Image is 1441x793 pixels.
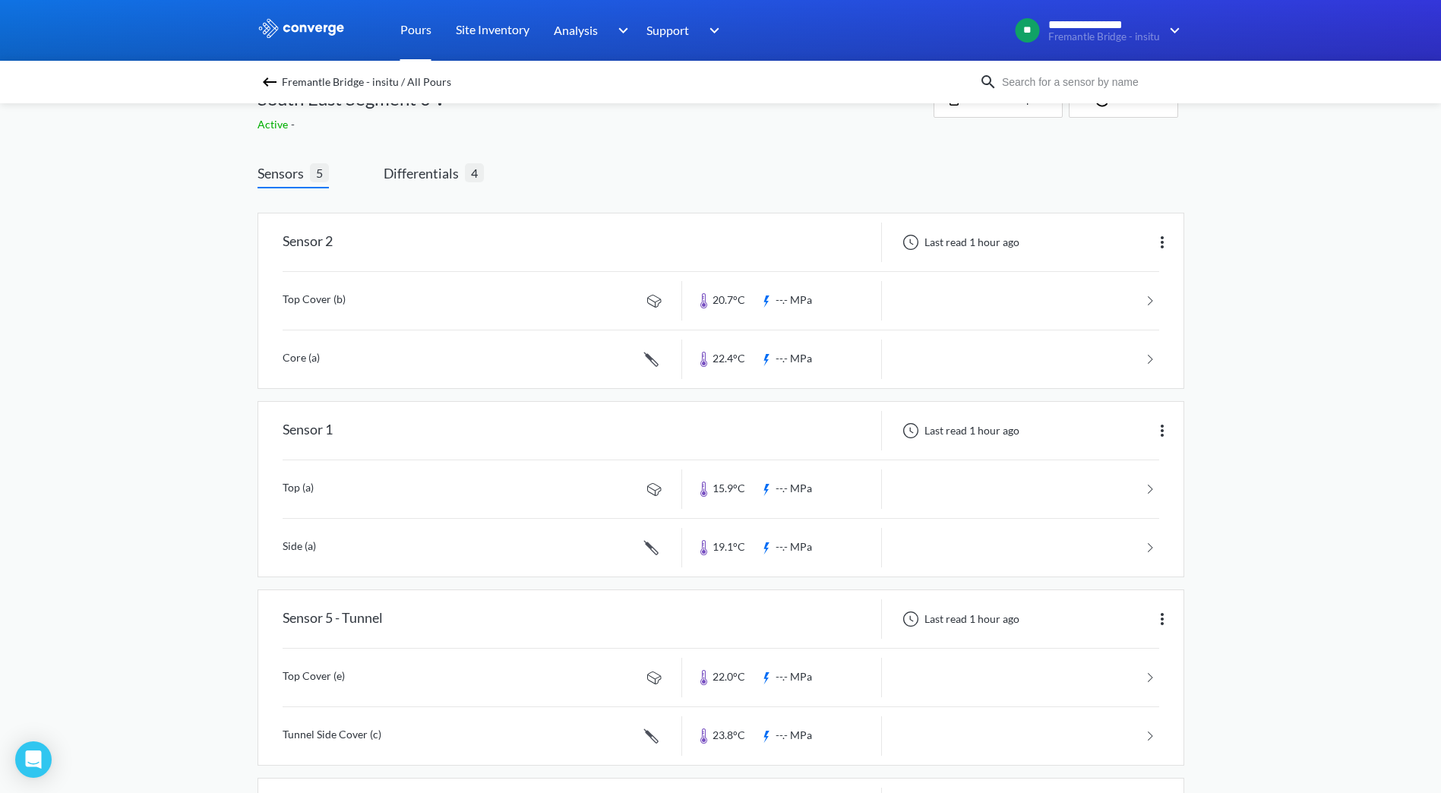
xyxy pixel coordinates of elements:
img: downArrow.svg [700,21,724,39]
div: Last read 1 hour ago [894,233,1024,251]
input: Search for a sensor by name [997,74,1181,90]
span: Fremantle Bridge - insitu [1048,31,1160,43]
div: Sensor 2 [283,223,333,262]
span: Differentials [384,163,465,184]
span: 4 [465,163,484,182]
img: logo_ewhite.svg [258,18,346,38]
div: Sensor 5 - Tunnel [283,599,383,639]
img: icon-search.svg [979,73,997,91]
div: Last read 1 hour ago [894,422,1024,440]
div: Sensor 1 [283,411,333,450]
img: downArrow.svg [608,21,632,39]
img: more.svg [1153,422,1171,440]
span: - [291,118,298,131]
span: Fremantle Bridge - insitu / All Pours [282,71,451,93]
span: Analysis [554,21,598,39]
img: backspace.svg [261,73,279,91]
img: downArrow.svg [1160,21,1184,39]
div: Last read 1 hour ago [894,610,1024,628]
span: Support [646,21,689,39]
span: Active [258,118,291,131]
span: 5 [310,163,329,182]
img: more.svg [1153,610,1171,628]
div: Open Intercom Messenger [15,741,52,778]
img: more.svg [1153,233,1171,251]
span: Sensors [258,163,310,184]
